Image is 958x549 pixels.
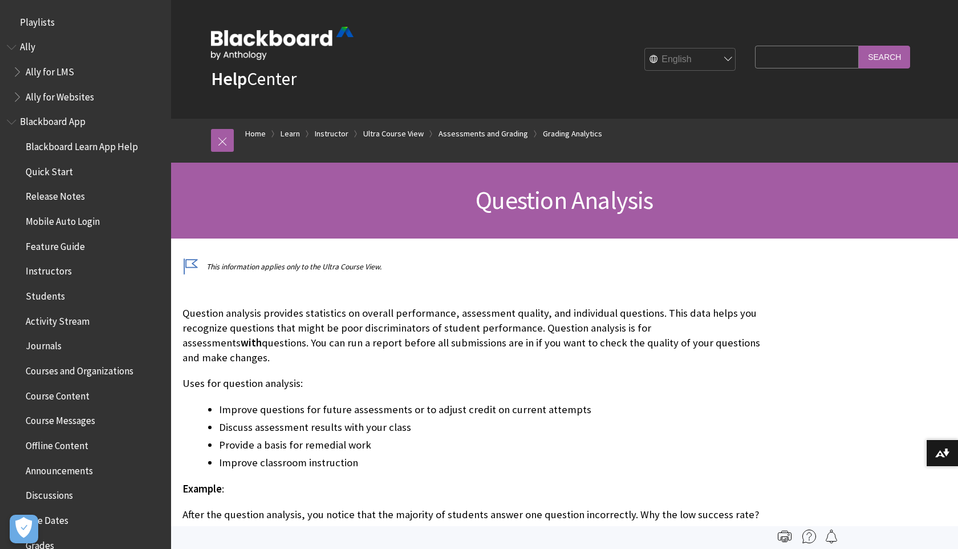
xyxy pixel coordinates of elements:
[182,482,778,496] p: :
[219,419,778,435] li: Discuss assessment results with your class
[543,127,602,141] a: Grading Analytics
[182,376,778,391] p: Uses for question analysis:
[26,187,85,203] span: Release Notes
[26,137,138,152] span: Blackboard Learn App Help
[26,62,74,78] span: Ally for LMS
[211,67,247,90] strong: Help
[7,13,164,32] nav: Book outline for Playlists
[363,127,424,141] a: Ultra Course View
[859,46,910,68] input: Search
[241,336,262,349] span: with
[802,530,816,543] img: More help
[26,411,95,427] span: Course Messages
[26,212,100,227] span: Mobile Auto Login
[26,361,133,377] span: Courses and Organizations
[20,38,35,53] span: Ally
[26,337,62,352] span: Journals
[20,112,86,128] span: Blackboard App
[281,127,300,141] a: Learn
[26,162,73,177] span: Quick Start
[825,530,838,543] img: Follow this page
[26,486,73,501] span: Discussions
[26,436,88,451] span: Offline Content
[315,127,348,141] a: Instructor
[219,455,778,471] li: Improve classroom instruction
[439,127,528,141] a: Assessments and Grading
[182,507,778,522] p: After the question analysis, you notice that the majority of students answer one question incorre...
[211,27,354,60] img: Blackboard by Anthology
[20,13,55,28] span: Playlists
[211,67,297,90] a: HelpCenter
[645,49,736,71] select: Site Language Selector
[219,402,778,418] li: Improve questions for future assessments or to adjust credit on current attempts
[26,386,90,402] span: Course Content
[219,437,778,453] li: Provide a basis for remedial work
[778,530,791,543] img: Print
[26,237,85,252] span: Feature Guide
[182,306,778,366] p: Question analysis provides statistics on overall performance, assessment quality, and individual ...
[26,87,94,103] span: Ally for Websites
[182,261,778,272] p: This information applies only to the Ultra Course View.
[182,482,222,495] span: Example
[245,127,266,141] a: Home
[10,515,38,543] button: Open Preferences
[26,286,65,302] span: Students
[26,511,68,526] span: Due Dates
[26,312,90,327] span: Activity Stream
[7,38,164,107] nav: Book outline for Anthology Ally Help
[26,262,72,277] span: Instructors
[476,184,653,216] span: Question Analysis
[26,461,93,477] span: Announcements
